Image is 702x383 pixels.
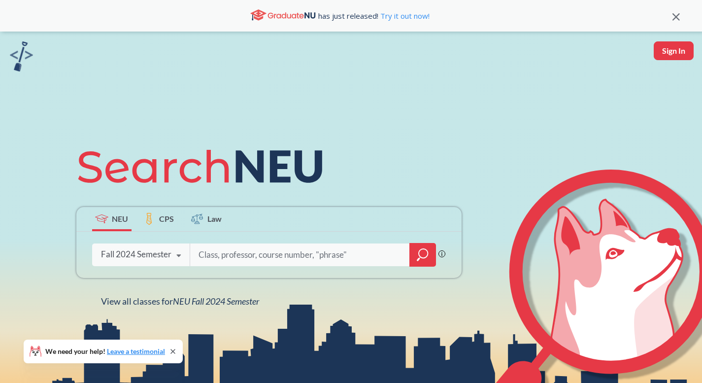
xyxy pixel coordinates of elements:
div: magnifying glass [409,243,436,267]
span: CPS [159,213,174,224]
a: sandbox logo [10,41,33,74]
svg: magnifying glass [417,248,429,262]
span: has just released! [318,10,430,21]
div: Fall 2024 Semester [101,249,171,260]
a: Leave a testimonial [107,347,165,355]
span: NEU [112,213,128,224]
span: NEU Fall 2024 Semester [173,296,259,307]
span: View all classes for [101,296,259,307]
img: sandbox logo [10,41,33,71]
input: Class, professor, course number, "phrase" [198,244,402,265]
span: We need your help! [45,348,165,355]
span: Law [207,213,222,224]
a: Try it out now! [378,11,430,21]
button: Sign In [654,41,694,60]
